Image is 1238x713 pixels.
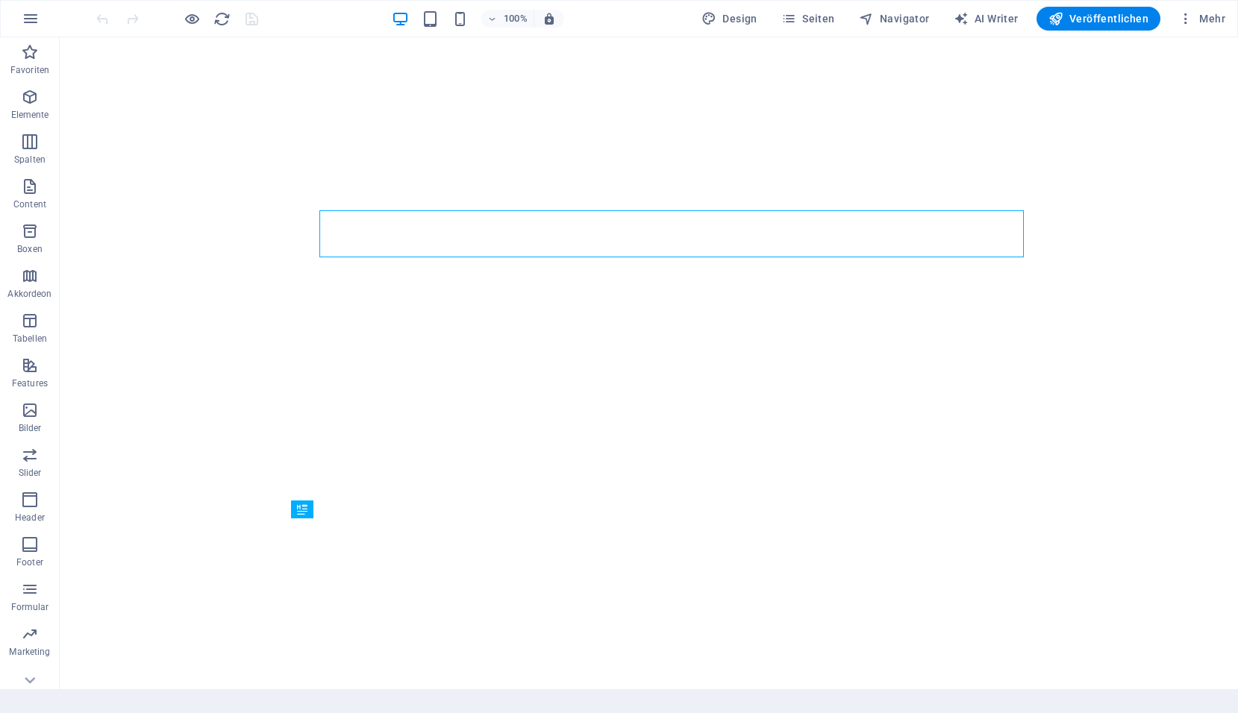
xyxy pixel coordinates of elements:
[481,10,534,28] button: 100%
[17,243,43,255] p: Boxen
[695,7,763,31] div: Design (Strg+Alt+Y)
[781,11,835,26] span: Seiten
[954,11,1019,26] span: AI Writer
[16,556,43,568] p: Footer
[12,377,48,389] p: Features
[701,11,757,26] span: Design
[213,10,231,28] button: reload
[19,422,42,434] p: Bilder
[213,10,231,28] i: Seite neu laden
[183,10,201,28] button: Klicke hier, um den Vorschau-Modus zu verlassen
[1037,7,1160,31] button: Veröffentlichen
[1172,7,1231,31] button: Mehr
[14,154,46,166] p: Spalten
[11,109,49,121] p: Elemente
[10,64,49,76] p: Favoriten
[9,646,50,658] p: Marketing
[19,467,42,479] p: Slider
[15,512,45,524] p: Header
[853,7,936,31] button: Navigator
[7,288,51,300] p: Akkordeon
[11,601,49,613] p: Formular
[13,198,46,210] p: Content
[948,7,1025,31] button: AI Writer
[13,333,47,345] p: Tabellen
[1178,11,1225,26] span: Mehr
[695,7,763,31] button: Design
[775,7,841,31] button: Seiten
[1048,11,1148,26] span: Veröffentlichen
[859,11,930,26] span: Navigator
[543,12,556,25] i: Bei Größenänderung Zoomstufe automatisch an das gewählte Gerät anpassen.
[504,10,528,28] h6: 100%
